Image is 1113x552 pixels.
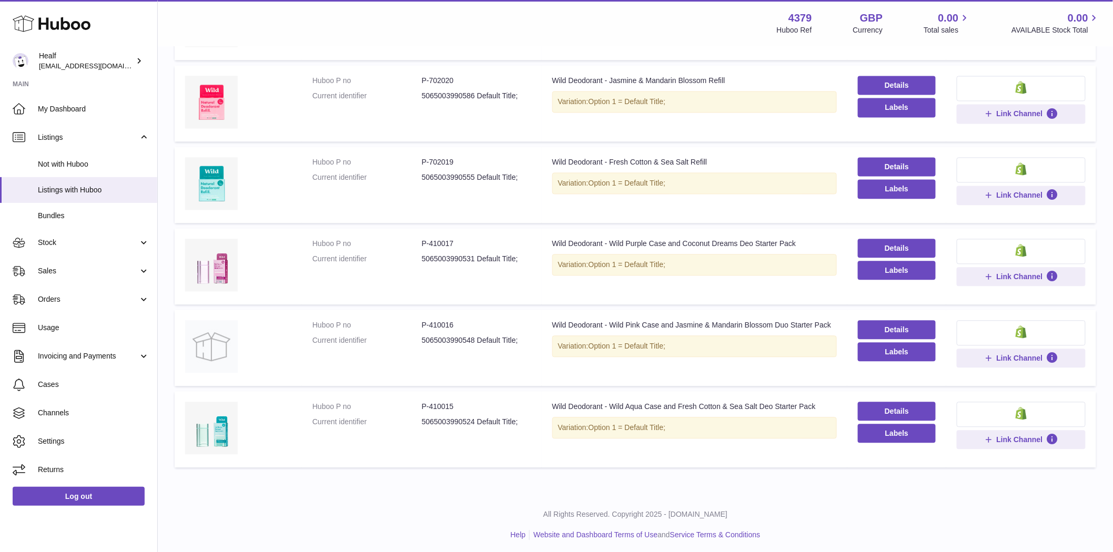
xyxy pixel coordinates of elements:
[166,509,1105,519] p: All Rights Reserved. Copyright 2025 - [DOMAIN_NAME]
[312,335,422,345] dt: Current identifier
[38,238,138,248] span: Stock
[552,172,837,194] div: Variation:
[957,104,1086,123] button: Link Channel
[312,239,422,249] dt: Huboo P no
[38,104,149,114] span: My Dashboard
[530,530,760,540] li: and
[858,179,936,198] button: Labels
[858,76,936,95] a: Details
[312,254,422,264] dt: Current identifier
[858,424,936,443] button: Labels
[312,320,422,330] dt: Huboo P no
[589,342,666,350] span: Option 1 = Default Title;
[777,25,812,35] div: Huboo Ref
[38,323,149,333] span: Usage
[1016,162,1027,175] img: shopify-small.png
[858,157,936,176] a: Details
[589,260,666,269] span: Option 1 = Default Title;
[957,430,1086,449] button: Link Channel
[422,76,531,86] dd: P-702020
[312,417,422,427] dt: Current identifier
[511,530,526,539] a: Help
[938,11,959,25] span: 0.00
[552,239,837,249] div: Wild Deodorant - Wild Purple Case and Coconut Dreams Deo Starter Pack
[552,157,837,167] div: Wild Deodorant - Fresh Cotton & Sea Salt Refill
[589,97,666,106] span: Option 1 = Default Title;
[858,402,936,421] a: Details
[312,91,422,101] dt: Current identifier
[858,342,936,361] button: Labels
[533,530,657,539] a: Website and Dashboard Terms of Use
[312,157,422,167] dt: Huboo P no
[13,53,28,69] img: internalAdmin-4379@internal.huboo.com
[1011,25,1100,35] span: AVAILABLE Stock Total
[38,211,149,221] span: Bundles
[422,402,531,412] dd: P-410015
[38,185,149,195] span: Listings with Huboo
[38,266,138,276] span: Sales
[312,402,422,412] dt: Huboo P no
[858,98,936,117] button: Labels
[422,417,531,427] dd: 5065003990524 Default Title;
[997,353,1043,363] span: Link Channel
[858,261,936,280] button: Labels
[1011,11,1100,35] a: 0.00 AVAILABLE Stock Total
[39,51,134,71] div: Healf
[997,190,1043,200] span: Link Channel
[858,239,936,258] a: Details
[1016,407,1027,420] img: shopify-small.png
[997,109,1043,118] span: Link Channel
[1016,244,1027,257] img: shopify-small.png
[924,11,970,35] a: 0.00 Total sales
[422,239,531,249] dd: P-410017
[38,436,149,446] span: Settings
[552,76,837,86] div: Wild Deodorant - Jasmine & Mandarin Blossom Refill
[1016,325,1027,338] img: shopify-small.png
[38,465,149,475] span: Returns
[997,435,1043,444] span: Link Channel
[38,380,149,390] span: Cases
[1016,81,1027,94] img: shopify-small.png
[788,11,812,25] strong: 4379
[38,294,138,304] span: Orders
[38,132,138,142] span: Listings
[552,320,837,330] div: Wild Deodorant - Wild Pink Case and Jasmine & Mandarin Blossom Duo Starter Pack
[185,76,238,128] img: Wild Deodorant - Jasmine & Mandarin Blossom Refill
[853,25,883,35] div: Currency
[860,11,883,25] strong: GBP
[312,76,422,86] dt: Huboo P no
[670,530,761,539] a: Service Terms & Conditions
[552,335,837,357] div: Variation:
[39,62,155,70] span: [EMAIL_ADDRESS][DOMAIN_NAME]
[38,159,149,169] span: Not with Huboo
[185,157,238,210] img: Wild Deodorant - Fresh Cotton & Sea Salt Refill
[185,402,238,454] img: Wild Deodorant - Wild Aqua Case and Fresh Cotton & Sea Salt Deo Starter Pack
[924,25,970,35] span: Total sales
[38,408,149,418] span: Channels
[185,320,238,373] img: Wild Deodorant - Wild Pink Case and Jasmine & Mandarin Blossom Duo Starter Pack
[422,254,531,264] dd: 5065003990531 Default Title;
[185,239,238,291] img: Wild Deodorant - Wild Purple Case and Coconut Dreams Deo Starter Pack
[589,179,666,187] span: Option 1 = Default Title;
[552,402,837,412] div: Wild Deodorant - Wild Aqua Case and Fresh Cotton & Sea Salt Deo Starter Pack
[957,349,1086,367] button: Link Channel
[422,172,531,182] dd: 5065003990555 Default Title;
[422,320,531,330] dd: P-410016
[552,254,837,275] div: Variation:
[13,487,145,506] a: Log out
[997,272,1043,281] span: Link Channel
[552,91,837,113] div: Variation:
[589,423,666,432] span: Option 1 = Default Title;
[858,320,936,339] a: Details
[38,351,138,361] span: Invoicing and Payments
[552,417,837,438] div: Variation:
[957,267,1086,286] button: Link Channel
[1068,11,1088,25] span: 0.00
[422,91,531,101] dd: 5065003990586 Default Title;
[422,157,531,167] dd: P-702019
[422,335,531,345] dd: 5065003990548 Default Title;
[957,186,1086,205] button: Link Channel
[312,172,422,182] dt: Current identifier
